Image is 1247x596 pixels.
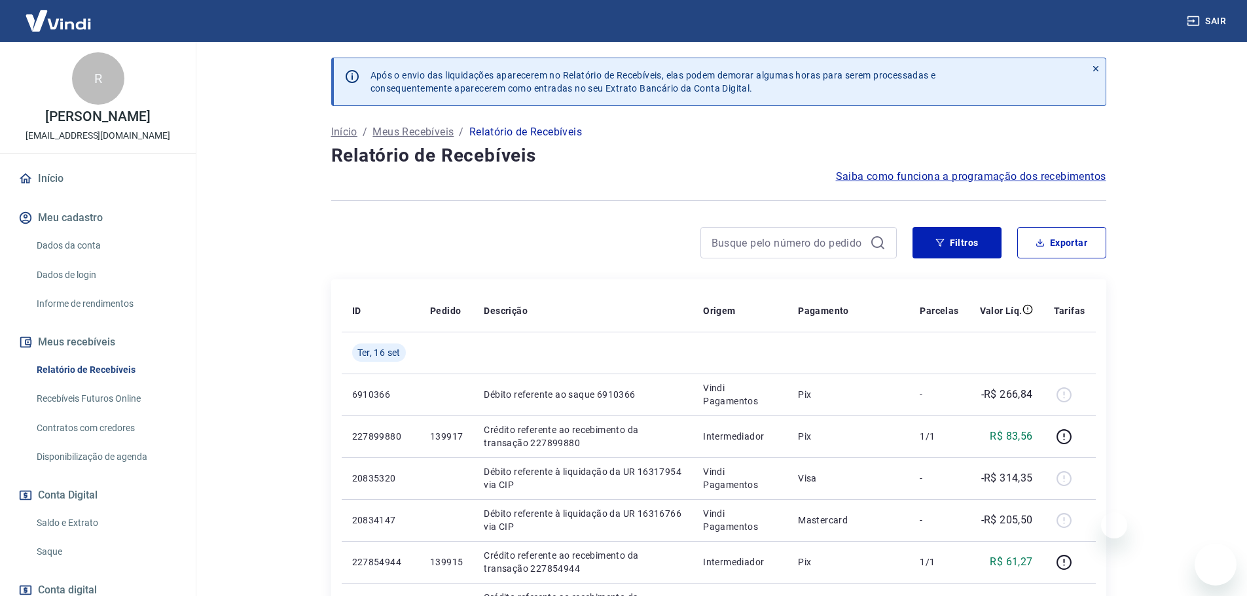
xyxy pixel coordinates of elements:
[1101,512,1127,538] iframe: Fechar mensagem
[352,388,409,401] p: 6910366
[72,52,124,105] div: R
[920,514,958,527] p: -
[469,124,582,140] p: Relatório de Recebíveis
[913,227,1002,258] button: Filtros
[1017,227,1106,258] button: Exportar
[16,203,180,232] button: Meu cadastro
[31,510,180,536] a: Saldo e Extrato
[1195,544,1237,586] iframe: Botão para abrir a janela de mensagens
[31,415,180,442] a: Contratos com credores
[430,555,463,569] p: 139915
[981,512,1033,528] p: -R$ 205,50
[703,381,777,408] p: Vindi Pagamentos
[703,304,735,317] p: Origem
[31,385,180,412] a: Recebíveis Futuros Online
[836,169,1106,184] a: Saiba como funciona a programação dos recebimentos
[31,290,180,317] a: Informe de rendimentos
[352,555,409,569] p: 227854944
[31,262,180,289] a: Dados de login
[31,444,180,470] a: Disponibilização de agenda
[703,430,777,443] p: Intermediador
[980,304,1022,317] p: Valor Líq.
[484,507,682,533] p: Débito referente à liquidação da UR 16316766 via CIP
[798,430,899,443] p: Pix
[920,430,958,443] p: 1/1
[1184,9,1231,33] button: Sair
[459,124,463,140] p: /
[352,514,409,527] p: 20834147
[352,304,361,317] p: ID
[31,357,180,383] a: Relatório de Recebíveis
[920,555,958,569] p: 1/1
[990,429,1032,444] p: R$ 83,56
[798,555,899,569] p: Pix
[331,143,1106,169] h4: Relatório de Recebíveis
[484,549,682,575] p: Crédito referente ao recebimento da transação 227854944
[45,110,150,124] p: [PERSON_NAME]
[990,554,1032,570] p: R$ 61,27
[712,233,865,253] input: Busque pelo número do pedido
[703,507,777,533] p: Vindi Pagamentos
[798,388,899,401] p: Pix
[703,465,777,491] p: Vindi Pagamentos
[484,465,682,491] p: Débito referente à liquidação da UR 16317954 via CIP
[430,430,463,443] p: 139917
[16,1,101,41] img: Vindi
[920,472,958,485] p: -
[981,470,1033,486] p: -R$ 314,35
[484,304,528,317] p: Descrição
[331,124,357,140] a: Início
[981,387,1033,402] p: -R$ 266,84
[370,69,936,95] p: Após o envio das liquidações aparecerem no Relatório de Recebíveis, elas podem demorar algumas ho...
[484,423,682,449] p: Crédito referente ao recebimento da transação 227899880
[1054,304,1085,317] p: Tarifas
[31,538,180,565] a: Saque
[484,388,682,401] p: Débito referente ao saque 6910366
[920,388,958,401] p: -
[363,124,367,140] p: /
[798,304,849,317] p: Pagamento
[31,232,180,259] a: Dados da conta
[16,481,180,510] button: Conta Digital
[430,304,461,317] p: Pedido
[920,304,958,317] p: Parcelas
[16,328,180,357] button: Meus recebíveis
[798,514,899,527] p: Mastercard
[16,164,180,193] a: Início
[357,346,401,359] span: Ter, 16 set
[26,129,170,143] p: [EMAIL_ADDRESS][DOMAIN_NAME]
[703,555,777,569] p: Intermediador
[352,472,409,485] p: 20835320
[798,472,899,485] p: Visa
[352,430,409,443] p: 227899880
[372,124,454,140] a: Meus Recebíveis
